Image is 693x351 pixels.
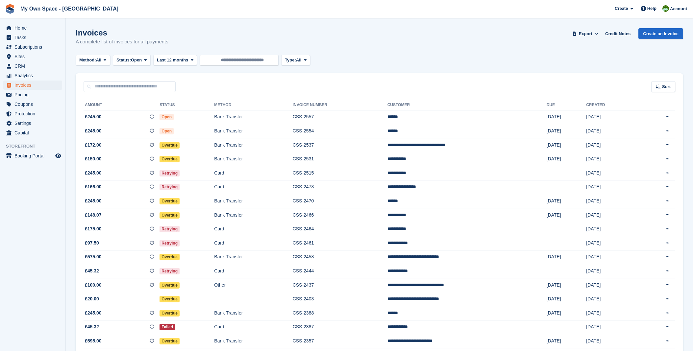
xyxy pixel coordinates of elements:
span: £245.00 [85,198,102,204]
span: Type: [285,57,296,63]
td: Bank Transfer [214,124,292,138]
a: menu [3,23,62,33]
span: Retrying [160,240,180,246]
img: Keely [662,5,669,12]
span: Retrying [160,184,180,190]
a: menu [3,81,62,90]
span: Method: [79,57,96,63]
td: Card [214,320,292,334]
td: [DATE] [586,138,637,152]
a: menu [3,151,62,160]
span: Retrying [160,170,180,176]
th: Due [547,100,586,110]
th: Method [214,100,292,110]
td: CSS-2437 [293,278,387,292]
td: Bank Transfer [214,194,292,208]
span: Open [131,57,142,63]
span: £245.00 [85,310,102,316]
span: £172.00 [85,142,102,149]
a: menu [3,61,62,71]
p: A complete list of invoices for all payments [76,38,168,46]
span: Home [14,23,54,33]
a: menu [3,100,62,109]
td: [DATE] [586,334,637,348]
td: [DATE] [586,292,637,306]
td: CSS-2473 [293,180,387,194]
span: Overdue [160,338,180,344]
a: menu [3,119,62,128]
span: Retrying [160,268,180,274]
td: [DATE] [547,138,586,152]
td: CSS-2458 [293,250,387,264]
a: menu [3,71,62,80]
td: CSS-2357 [293,334,387,348]
span: Overdue [160,198,180,204]
span: All [96,57,102,63]
td: [DATE] [547,292,586,306]
span: Coupons [14,100,54,109]
span: CRM [14,61,54,71]
td: [DATE] [586,222,637,236]
td: CSS-2515 [293,166,387,180]
td: [DATE] [586,194,637,208]
td: [DATE] [547,208,586,222]
span: Overdue [160,142,180,149]
td: [DATE] [547,110,586,124]
td: [DATE] [547,306,586,320]
td: [DATE] [586,166,637,180]
td: Bank Transfer [214,110,292,124]
td: Bank Transfer [214,334,292,348]
button: Status: Open [113,55,151,66]
span: Overdue [160,296,180,302]
button: Export [571,28,600,39]
td: [DATE] [586,236,637,250]
button: Type: All [281,55,310,66]
span: Capital [14,128,54,137]
td: CSS-2387 [293,320,387,334]
span: Export [579,31,592,37]
span: Sort [662,83,671,90]
td: CSS-2466 [293,208,387,222]
span: £148.07 [85,212,102,219]
td: [DATE] [547,124,586,138]
td: [DATE] [586,208,637,222]
button: Method: All [76,55,110,66]
span: Protection [14,109,54,118]
td: [DATE] [586,320,637,334]
span: £20.00 [85,295,99,302]
td: CSS-2470 [293,194,387,208]
a: Preview store [54,152,62,160]
td: Bank Transfer [214,138,292,152]
span: £595.00 [85,338,102,344]
span: £245.00 [85,170,102,176]
span: £166.00 [85,183,102,190]
td: Card [214,264,292,278]
td: [DATE] [547,250,586,264]
a: Credit Notes [603,28,633,39]
h1: Invoices [76,28,168,37]
td: [DATE] [547,194,586,208]
span: Overdue [160,254,180,260]
td: [DATE] [547,334,586,348]
td: Card [214,222,292,236]
td: CSS-2554 [293,124,387,138]
td: Card [214,236,292,250]
span: £245.00 [85,128,102,134]
img: stora-icon-8386f47178a22dfd0bd8f6a31ec36ba5ce8667c1dd55bd0f319d3a0aa187defe.svg [5,4,15,14]
td: [DATE] [586,124,637,138]
a: Create an Invoice [638,28,683,39]
span: Account [670,6,687,12]
span: Status: [116,57,131,63]
td: CSS-2537 [293,138,387,152]
span: £175.00 [85,225,102,232]
span: All [296,57,302,63]
td: [DATE] [586,306,637,320]
span: £45.32 [85,323,99,330]
a: My Own Space - [GEOGRAPHIC_DATA] [18,3,121,14]
th: Created [586,100,637,110]
td: CSS-2403 [293,292,387,306]
a: menu [3,128,62,137]
td: [DATE] [586,250,637,264]
span: Help [647,5,656,12]
th: Customer [387,100,547,110]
